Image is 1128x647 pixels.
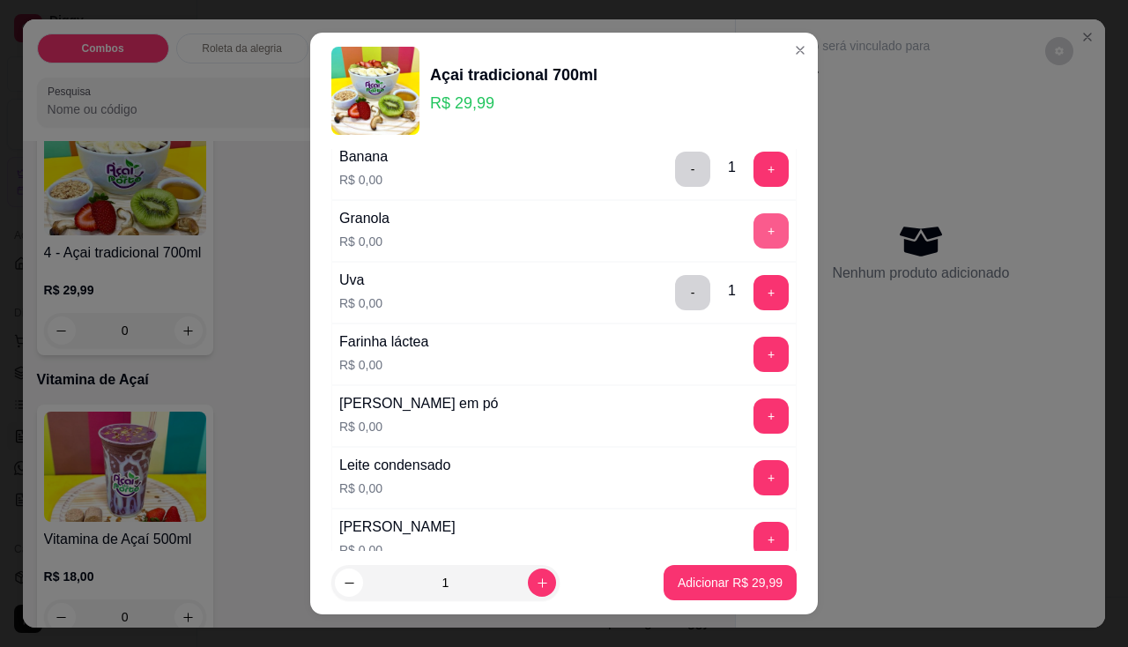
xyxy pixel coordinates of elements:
[786,36,814,64] button: Close
[339,517,456,538] div: [PERSON_NAME]
[753,213,789,249] button: add
[339,455,450,476] div: Leite condensado
[339,146,388,167] div: Banana
[728,157,736,178] div: 1
[753,398,789,434] button: add
[335,569,363,597] button: decrease-product-quantity
[339,294,382,312] p: R$ 0,00
[339,208,390,229] div: Granola
[753,152,789,187] button: add
[339,541,456,559] p: R$ 0,00
[675,275,710,310] button: delete
[339,418,499,435] p: R$ 0,00
[331,47,419,135] img: product-image
[430,63,597,87] div: Açai tradicional 700ml
[753,275,789,310] button: add
[753,460,789,495] button: add
[339,480,450,497] p: R$ 0,00
[339,233,390,250] p: R$ 0,00
[664,565,797,600] button: Adicionar R$ 29,99
[675,152,710,187] button: delete
[339,393,499,414] div: [PERSON_NAME] em pó
[753,337,789,372] button: add
[430,91,597,115] p: R$ 29,99
[339,171,388,189] p: R$ 0,00
[728,280,736,301] div: 1
[339,356,428,374] p: R$ 0,00
[678,574,783,591] p: Adicionar R$ 29,99
[753,522,789,557] button: add
[528,569,556,597] button: increase-product-quantity
[339,331,428,353] div: Farinha láctea
[339,270,382,291] div: Uva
